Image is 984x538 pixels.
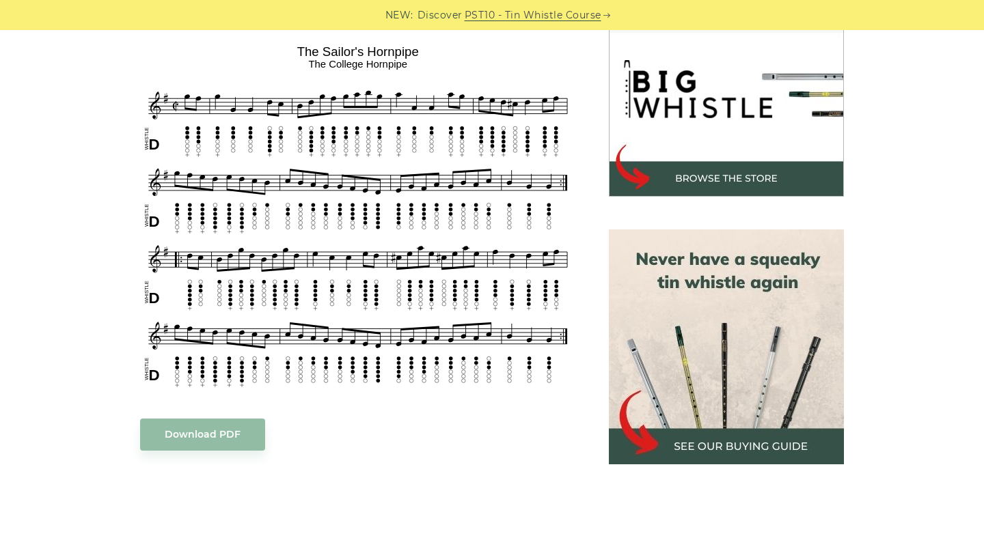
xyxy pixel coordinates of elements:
[609,229,844,464] img: tin whistle buying guide
[418,8,463,23] span: Discover
[385,8,413,23] span: NEW:
[140,40,576,391] img: The Sailor's Hornpipe Tin Whistle Tabs & Sheet Music
[465,8,601,23] a: PST10 - Tin Whistle Course
[140,419,265,451] a: Download PDF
